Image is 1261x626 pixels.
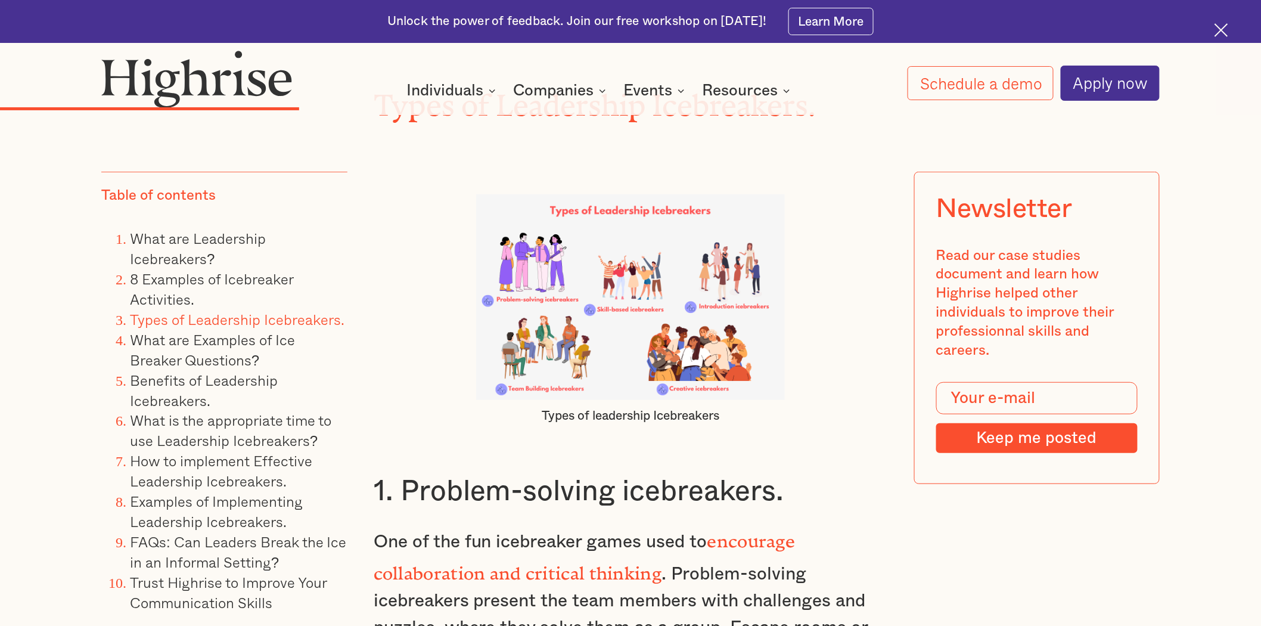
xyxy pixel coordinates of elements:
a: What are Leadership Icebreakers? [130,227,266,269]
div: Newsletter [936,194,1073,225]
div: Events [624,83,688,98]
div: Resources [703,83,794,98]
figcaption: Types of leadership Icebreakers [476,408,785,424]
img: Highrise logo [101,50,293,108]
a: 8 Examples of Icebreaker Activities. [130,268,293,310]
div: Events [624,83,673,98]
a: Learn More [788,8,874,35]
a: Trust Highrise to Improve Your Communication Skills [130,571,327,613]
div: Companies [514,83,610,98]
div: Table of contents [101,187,216,206]
a: Schedule a demo [908,66,1054,101]
h3: 1. Problem-solving icebreakers. [374,473,888,509]
div: Unlock the power of feedback. Join our free workshop on [DATE]! [387,13,767,30]
input: Keep me posted [936,423,1138,453]
form: Modal Form [936,382,1138,453]
img: Cross icon [1215,23,1228,37]
a: How to implement Effective Leadership Icebreakers. [130,450,312,492]
a: What are Examples of Ice Breaker Questions? [130,328,295,370]
strong: encourage collaboration and critical thinking [374,531,796,575]
div: Individuals [407,83,499,98]
a: Types of Leadership Icebreakers. [130,308,344,330]
div: Companies [514,83,594,98]
a: Benefits of Leadership Icebreakers. [130,368,278,411]
div: Individuals [407,83,484,98]
input: Your e-mail [936,382,1138,414]
div: Resources [703,83,778,98]
a: Apply now [1061,66,1160,100]
a: Examples of Implementing Leadership Icebreakers. [130,490,303,532]
a: FAQs: Can Leaders Break the Ice in an Informal Setting? [130,531,347,573]
a: What is the appropriate time to use Leadership Icebreakers? [130,409,331,451]
div: Read our case studies document and learn how Highrise helped other individuals to improve their p... [936,246,1138,360]
img: Types of leadership Icebreakers [476,194,785,400]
